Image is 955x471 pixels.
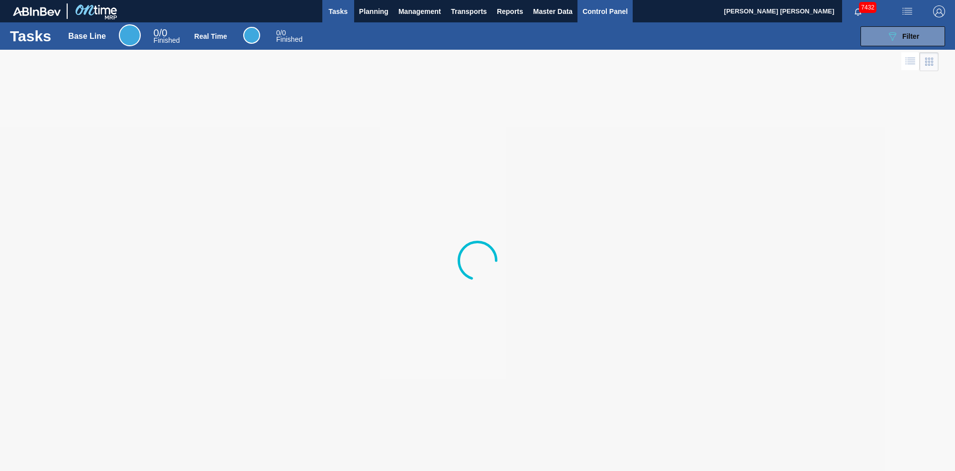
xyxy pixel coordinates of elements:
[10,30,54,42] h1: Tasks
[154,27,159,38] span: 0
[859,2,876,13] span: 7432
[860,26,945,46] button: Filter
[243,27,260,44] div: Real Time
[154,27,168,38] span: / 0
[497,5,523,17] span: Reports
[582,5,628,17] span: Control Panel
[13,7,61,16] img: TNhmsLtSVTkK8tSr43FrP2fwEKptu5GPRR3wAAAABJRU5ErkJggg==
[451,5,487,17] span: Transports
[68,32,106,41] div: Base Line
[842,4,874,18] button: Notifications
[154,29,180,44] div: Base Line
[119,24,141,46] div: Base Line
[276,35,302,43] span: Finished
[276,29,286,37] span: / 0
[327,5,349,17] span: Tasks
[533,5,573,17] span: Master Data
[154,36,180,44] span: Finished
[902,32,919,40] span: Filter
[933,5,945,17] img: Logout
[901,5,913,17] img: userActions
[359,5,388,17] span: Planning
[398,5,441,17] span: Management
[276,29,280,37] span: 0
[276,30,302,43] div: Real Time
[194,32,227,40] div: Real Time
